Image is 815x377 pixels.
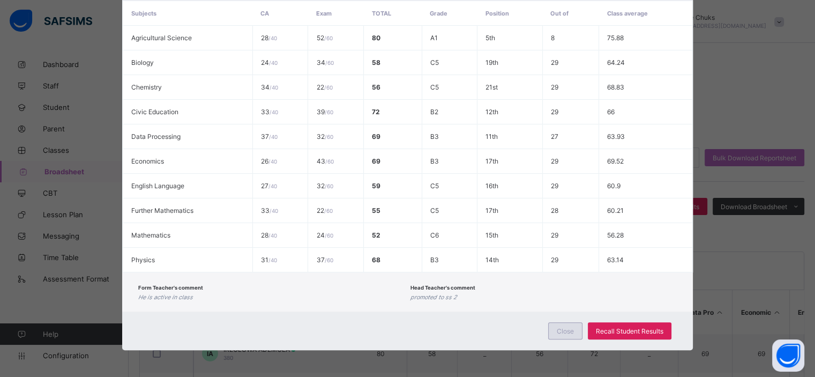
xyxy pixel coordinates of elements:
[607,256,624,264] span: 63.14
[325,60,333,66] span: / 60
[485,157,498,165] span: 17th
[261,231,277,239] span: 28
[316,231,333,239] span: 24
[596,327,663,335] span: Recall Student Results
[260,10,269,17] span: CA
[410,285,475,291] span: Head Teacher's comment
[372,58,380,66] span: 58
[131,58,154,66] span: Biology
[269,60,278,66] span: / 40
[607,83,624,91] span: 68.83
[131,132,181,141] span: Data Processing
[324,232,333,239] span: / 60
[324,134,333,140] span: / 60
[485,182,498,190] span: 16th
[316,132,333,141] span: 32
[316,182,333,190] span: 32
[607,206,624,215] span: 60.21
[372,83,380,91] span: 56
[324,257,333,263] span: / 60
[268,158,277,165] span: / 40
[372,157,380,165] span: 69
[316,34,332,42] span: 52
[485,256,499,264] span: 14th
[485,10,509,17] span: Position
[551,231,558,239] span: 29
[131,157,164,165] span: Economics
[372,206,380,215] span: 55
[550,10,569,17] span: Out of
[316,83,332,91] span: 22
[557,327,574,335] span: Close
[551,34,555,42] span: 8
[485,58,498,66] span: 19th
[485,34,495,42] span: 5th
[485,108,498,116] span: 12th
[607,34,624,42] span: 75.88
[131,182,184,190] span: English Language
[316,256,333,264] span: 37
[324,208,332,214] span: / 60
[551,182,558,190] span: 29
[270,208,278,214] span: / 40
[430,10,447,17] span: Grade
[551,256,558,264] span: 29
[316,206,332,215] span: 22
[485,231,498,239] span: 15th
[261,132,278,141] span: 37
[430,108,438,116] span: B2
[430,256,439,264] span: B3
[316,58,333,66] span: 34
[551,58,558,66] span: 29
[607,231,624,239] span: 56.28
[372,10,391,17] span: Total
[316,157,333,165] span: 43
[607,10,648,17] span: Class average
[430,34,438,42] span: A1
[270,84,278,91] span: / 40
[485,132,498,141] span: 11th
[324,109,333,115] span: / 60
[607,132,625,141] span: 63.93
[430,206,439,215] span: C5
[261,108,278,116] span: 33
[430,182,439,190] span: C5
[261,58,278,66] span: 24
[372,34,380,42] span: 80
[430,132,439,141] span: B3
[430,231,439,239] span: C6
[485,206,498,215] span: 17th
[324,183,333,189] span: / 60
[551,132,558,141] span: 27
[485,83,498,91] span: 21st
[131,10,156,17] span: Subjects
[268,232,277,239] span: / 40
[316,108,333,116] span: 39
[551,83,558,91] span: 29
[270,109,278,115] span: / 40
[269,134,278,140] span: / 40
[261,256,277,264] span: 31
[607,157,624,165] span: 69.52
[325,158,333,165] span: / 60
[607,58,625,66] span: 64.24
[607,182,620,190] span: 60.9
[138,285,203,291] span: Form Teacher's comment
[430,58,439,66] span: C5
[430,157,439,165] span: B3
[324,84,332,91] span: / 60
[131,256,155,264] span: Physics
[138,294,193,301] i: He is active in class
[551,206,558,215] span: 28
[551,108,558,116] span: 29
[372,108,380,116] span: 72
[372,132,380,141] span: 69
[372,231,380,239] span: 52
[372,256,380,264] span: 68
[551,157,558,165] span: 29
[261,34,277,42] span: 28
[131,231,170,239] span: Mathematics
[261,83,278,91] span: 34
[430,83,439,91] span: C5
[261,157,277,165] span: 26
